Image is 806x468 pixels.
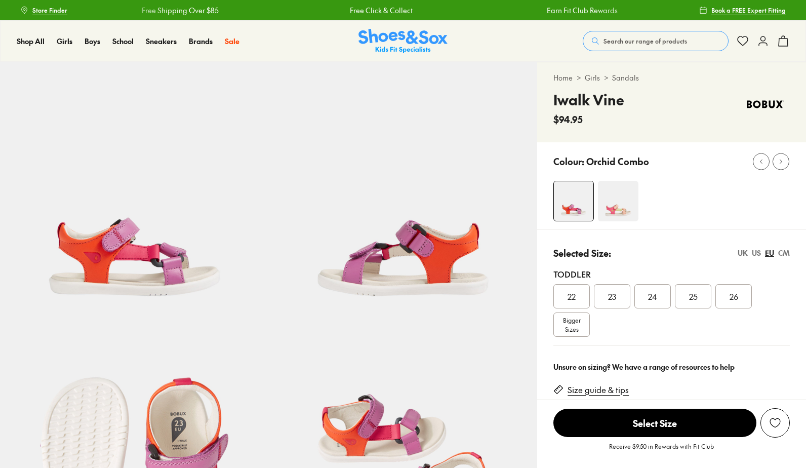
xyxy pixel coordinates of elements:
[57,36,72,46] span: Girls
[112,36,134,47] a: School
[598,181,638,221] img: 4-553234_1
[568,290,576,302] span: 22
[85,36,100,47] a: Boys
[553,72,573,83] a: Home
[112,36,134,46] span: School
[225,36,239,46] span: Sale
[146,36,177,47] a: Sneakers
[553,408,756,438] button: Select Size
[583,31,729,51] button: Search our range of products
[17,36,45,46] span: Shop All
[603,36,687,46] span: Search our range of products
[358,29,448,54] img: SNS_Logo_Responsive.svg
[553,112,583,126] span: $94.95
[32,6,67,15] span: Store Finder
[146,36,177,46] span: Sneakers
[225,36,239,47] a: Sale
[648,290,657,302] span: 24
[760,408,790,438] button: Add to Wishlist
[553,362,790,372] div: Unsure on sizing? We have a range of resources to help
[568,384,629,396] a: Size guide & tips
[189,36,213,47] a: Brands
[553,268,790,280] div: Toddler
[553,409,756,437] span: Select Size
[699,1,786,19] a: Book a FREE Expert Fitting
[752,248,761,258] div: US
[57,36,72,47] a: Girls
[778,248,790,258] div: CM
[189,36,213,46] span: Brands
[20,1,67,19] a: Store Finder
[85,36,100,46] span: Boys
[765,248,774,258] div: EU
[608,290,616,302] span: 23
[141,5,218,16] a: Free Shipping Over $85
[358,29,448,54] a: Shoes & Sox
[553,154,584,168] p: Colour:
[563,316,581,334] span: Bigger Sizes
[586,154,649,168] p: Orchid Combo
[730,290,738,302] span: 26
[553,72,790,83] div: > >
[349,5,412,16] a: Free Click & Collect
[612,72,639,83] a: Sandals
[689,290,698,302] span: 25
[738,248,748,258] div: UK
[554,181,593,221] img: 4-553239_1
[585,72,600,83] a: Girls
[17,36,45,47] a: Shop All
[553,89,624,110] h4: Iwalk Vine
[553,246,611,260] p: Selected Size:
[547,5,618,16] a: Earn Fit Club Rewards
[609,442,714,460] p: Receive $9.50 in Rewards with Fit Club
[269,62,538,331] img: 5-553240_1
[741,89,790,120] img: Vendor logo
[711,6,786,15] span: Book a FREE Expert Fitting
